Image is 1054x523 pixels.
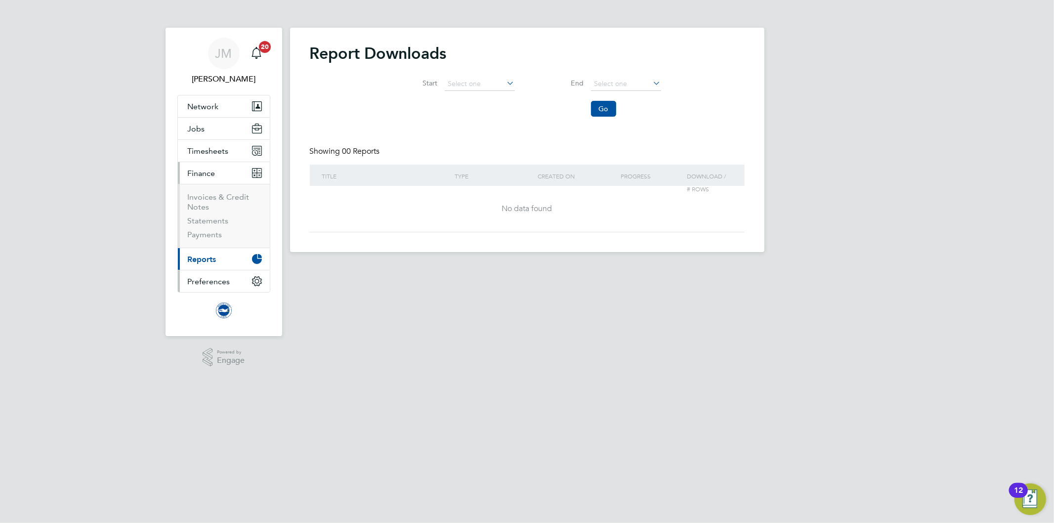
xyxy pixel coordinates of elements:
[177,38,270,85] a: JM[PERSON_NAME]
[342,146,380,156] span: 00 Reports
[259,41,271,53] span: 20
[310,146,382,157] div: Showing
[203,348,245,367] a: Powered byEngage
[178,95,270,117] button: Network
[452,165,535,187] div: Type
[178,162,270,184] button: Finance
[320,165,453,187] div: Title
[177,303,270,318] a: Go to home page
[178,248,270,270] button: Reports
[178,270,270,292] button: Preferences
[188,277,230,286] span: Preferences
[618,165,684,187] div: Progress
[320,204,735,214] div: No data found
[217,348,245,356] span: Powered by
[1014,490,1023,503] div: 12
[188,216,229,225] a: Statements
[216,303,232,318] img: brightonandhovealbion-logo-retina.png
[685,165,735,200] div: Download /
[535,165,618,187] div: Created On
[393,79,438,87] label: Start
[215,47,232,60] span: JM
[166,28,282,336] nav: Main navigation
[188,146,229,156] span: Timesheets
[687,185,710,193] span: # Rows
[247,38,266,69] a: 20
[178,140,270,162] button: Timesheets
[188,102,219,111] span: Network
[445,77,515,91] input: Select one
[178,184,270,248] div: Finance
[178,118,270,139] button: Jobs
[177,73,270,85] span: Jo Morris
[188,192,250,212] a: Invoices & Credit Notes
[540,79,584,87] label: End
[188,255,216,264] span: Reports
[310,44,745,63] h2: Report Downloads
[188,230,222,239] a: Payments
[1014,483,1046,515] button: Open Resource Center, 12 new notifications
[591,77,661,91] input: Select one
[591,101,616,117] button: Go
[217,356,245,365] span: Engage
[188,124,205,133] span: Jobs
[188,169,215,178] span: Finance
